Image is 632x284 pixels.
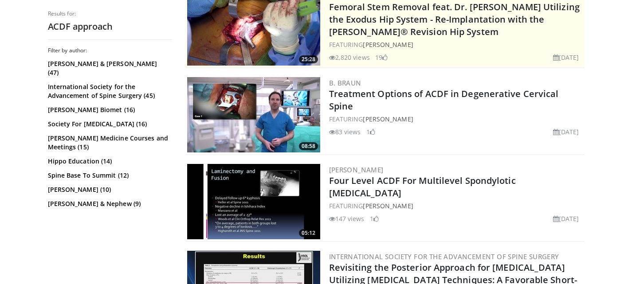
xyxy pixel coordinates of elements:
[366,127,375,136] li: 1
[48,185,170,194] a: [PERSON_NAME] (10)
[375,53,388,62] li: 19
[553,53,579,62] li: [DATE]
[299,229,318,237] span: 05:12
[187,77,320,152] img: 009a77ed-cfd7-46ce-89c5-e6e5196774e0.300x170_q85_crop-smart_upscale.jpg
[48,82,170,100] a: International Society for the Advancement of Spine Surgery (45)
[329,1,580,38] a: Femoral Stem Removal feat. Dr. [PERSON_NAME] Utilizing the Exodus Hip System - Re-Implantation wi...
[48,47,172,54] h3: Filter by author:
[553,127,579,136] li: [DATE]
[48,10,172,17] p: Results for:
[329,175,516,199] a: Four Level ACDF For Multilevel Spondylotic [MEDICAL_DATA]
[363,115,413,123] a: [PERSON_NAME]
[553,214,579,223] li: [DATE]
[299,55,318,63] span: 25:28
[370,214,379,223] li: 1
[48,105,170,114] a: [PERSON_NAME] Biomet (16)
[329,165,384,174] a: [PERSON_NAME]
[48,59,170,77] a: [PERSON_NAME] & [PERSON_NAME] (47)
[48,199,170,208] a: [PERSON_NAME] & Nephew (9)
[329,88,559,112] a: Treatment Options of ACDF in Degenerative Cervical Spine
[363,40,413,49] a: [PERSON_NAME]
[187,164,320,239] img: ba0e35c1-a5e6-48f4-92fb-f8779185adf8.300x170_q85_crop-smart_upscale.jpg
[299,142,318,150] span: 08:58
[329,214,365,223] li: 147 views
[48,157,170,166] a: Hippo Education (14)
[329,127,361,136] li: 83 views
[329,201,583,210] div: FEATURING
[48,21,172,32] h2: ACDF approach
[329,78,361,87] a: B. Braun
[48,134,170,152] a: [PERSON_NAME] Medicine Courses and Meetings (15)
[187,77,320,152] a: 08:58
[329,252,559,261] a: International Society for the Advancement of Spine Surgery
[363,202,413,210] a: [PERSON_NAME]
[329,53,370,62] li: 2,820 views
[48,171,170,180] a: Spine Base To Summit (12)
[329,114,583,124] div: FEATURING
[48,120,170,128] a: Society For [MEDICAL_DATA] (16)
[329,40,583,49] div: FEATURING
[187,164,320,239] a: 05:12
